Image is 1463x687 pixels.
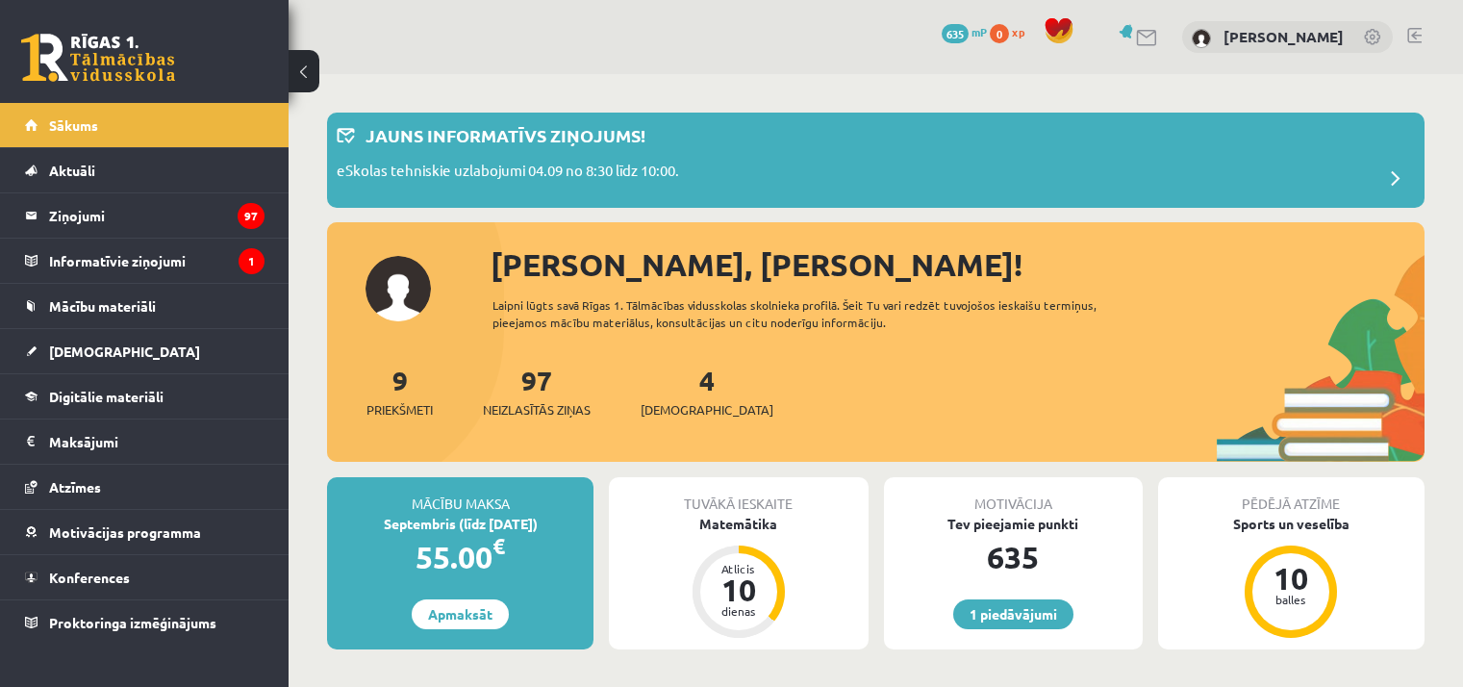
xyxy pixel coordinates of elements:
[1262,594,1320,605] div: balles
[609,514,868,534] div: Matemātika
[641,363,773,420] a: 4[DEMOGRAPHIC_DATA]
[884,514,1143,534] div: Tev pieejamie punkti
[710,563,768,574] div: Atlicis
[25,193,265,238] a: Ziņojumi97
[412,599,509,629] a: Apmaksāt
[25,284,265,328] a: Mācību materiāli
[49,614,216,631] span: Proktoringa izmēģinājums
[710,574,768,605] div: 10
[366,122,645,148] p: Jauns informatīvs ziņojums!
[49,297,156,315] span: Mācību materiāli
[25,374,265,419] a: Digitālie materiāli
[492,532,505,560] span: €
[1158,514,1425,641] a: Sports un veselība 10 balles
[1158,514,1425,534] div: Sports un veselība
[884,477,1143,514] div: Motivācija
[327,514,593,534] div: Septembris (līdz [DATE])
[239,248,265,274] i: 1
[49,523,201,541] span: Motivācijas programma
[25,329,265,373] a: [DEMOGRAPHIC_DATA]
[942,24,987,39] a: 635 mP
[25,555,265,599] a: Konferences
[483,400,591,420] span: Neizlasītās ziņas
[492,296,1151,331] div: Laipni lūgts savā Rīgas 1. Tālmācības vidusskolas skolnieka profilā. Šeit Tu vari redzēt tuvojošo...
[25,103,265,147] a: Sākums
[25,420,265,464] a: Maksājumi
[49,193,265,238] legend: Ziņojumi
[25,148,265,192] a: Aktuāli
[337,160,679,187] p: eSkolas tehniskie uzlabojumi 04.09 no 8:30 līdz 10:00.
[609,477,868,514] div: Tuvākā ieskaite
[21,34,175,82] a: Rīgas 1. Tālmācības vidusskola
[25,239,265,283] a: Informatīvie ziņojumi1
[971,24,987,39] span: mP
[884,534,1143,580] div: 635
[1158,477,1425,514] div: Pēdējā atzīme
[641,400,773,420] span: [DEMOGRAPHIC_DATA]
[609,514,868,641] a: Matemātika Atlicis 10 dienas
[990,24,1009,43] span: 0
[491,242,1425,288] div: [PERSON_NAME], [PERSON_NAME]!
[1262,563,1320,594] div: 10
[25,465,265,509] a: Atzīmes
[49,388,164,405] span: Digitālie materiāli
[49,162,95,179] span: Aktuāli
[49,478,101,496] span: Atzīmes
[337,122,1415,198] a: Jauns informatīvs ziņojums! eSkolas tehniskie uzlabojumi 04.09 no 8:30 līdz 10:00.
[327,534,593,580] div: 55.00
[366,400,433,420] span: Priekšmeti
[366,363,433,420] a: 9Priekšmeti
[953,599,1073,629] a: 1 piedāvājumi
[238,203,265,229] i: 97
[49,239,265,283] legend: Informatīvie ziņojumi
[49,569,130,586] span: Konferences
[49,343,200,360] span: [DEMOGRAPHIC_DATA]
[483,363,591,420] a: 97Neizlasītās ziņas
[49,420,265,464] legend: Maksājumi
[942,24,969,43] span: 635
[25,600,265,645] a: Proktoringa izmēģinājums
[49,116,98,134] span: Sākums
[1223,27,1344,46] a: [PERSON_NAME]
[710,605,768,617] div: dienas
[327,477,593,514] div: Mācību maksa
[25,510,265,554] a: Motivācijas programma
[1192,29,1211,48] img: Kārlis Eglis
[1012,24,1024,39] span: xp
[990,24,1034,39] a: 0 xp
